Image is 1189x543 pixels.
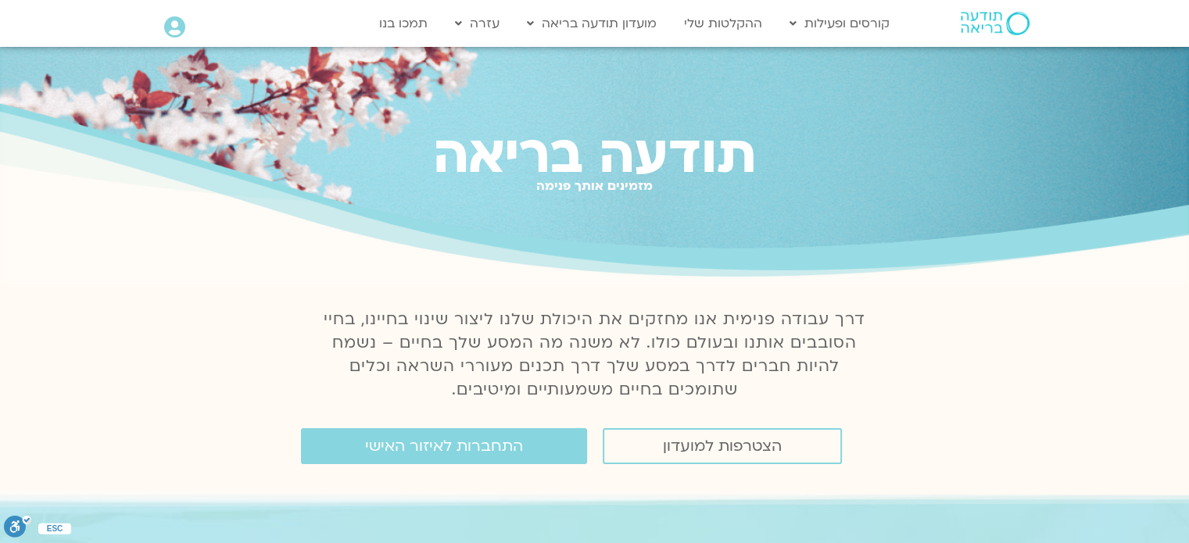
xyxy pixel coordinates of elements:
[315,308,875,402] p: דרך עבודה פנימית אנו מחזקים את היכולת שלנו ליצור שינוי בחיינו, בחיי הסובבים אותנו ובעולם כולו. לא...
[961,12,1030,35] img: תודעה בריאה
[663,438,782,455] span: הצטרפות למועדון
[301,428,587,464] a: התחברות לאיזור האישי
[447,9,507,38] a: עזרה
[782,9,897,38] a: קורסים ופעילות
[365,438,523,455] span: התחברות לאיזור האישי
[603,428,842,464] a: הצטרפות למועדון
[371,9,435,38] a: תמכו בנו
[676,9,770,38] a: ההקלטות שלי
[519,9,664,38] a: מועדון תודעה בריאה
